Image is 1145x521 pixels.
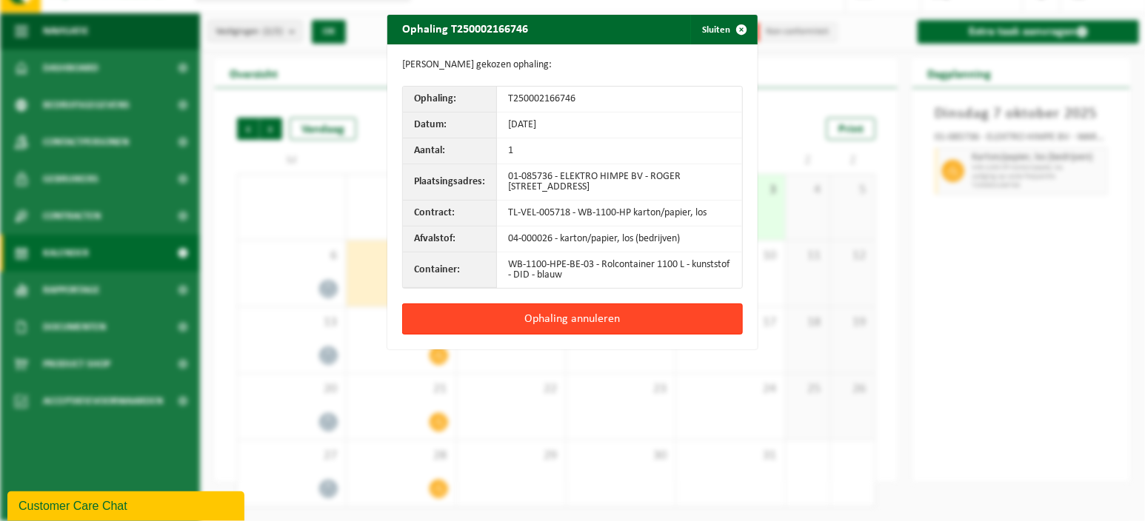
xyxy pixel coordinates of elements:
td: TL-VEL-005718 - WB-1100-HP karton/papier, los [497,201,742,226]
button: Sluiten [690,15,756,44]
th: Contract: [403,201,497,226]
th: Plaatsingsadres: [403,164,497,201]
th: Aantal: [403,138,497,164]
p: [PERSON_NAME] gekozen ophaling: [402,59,743,71]
h2: Ophaling T250002166746 [387,15,543,43]
td: WB-1100-HPE-BE-03 - Rolcontainer 1100 L - kunststof - DID - blauw [497,252,742,288]
th: Container: [403,252,497,288]
td: [DATE] [497,112,742,138]
button: Ophaling annuleren [402,303,743,335]
iframe: chat widget [7,488,247,521]
td: 01-085736 - ELEKTRO HIMPE BV - ROGER [STREET_ADDRESS] [497,164,742,201]
th: Afvalstof: [403,226,497,252]
th: Datum: [403,112,497,138]
th: Ophaling: [403,87,497,112]
td: 1 [497,138,742,164]
td: T250002166746 [497,87,742,112]
td: 04-000026 - karton/papier, los (bedrijven) [497,226,742,252]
